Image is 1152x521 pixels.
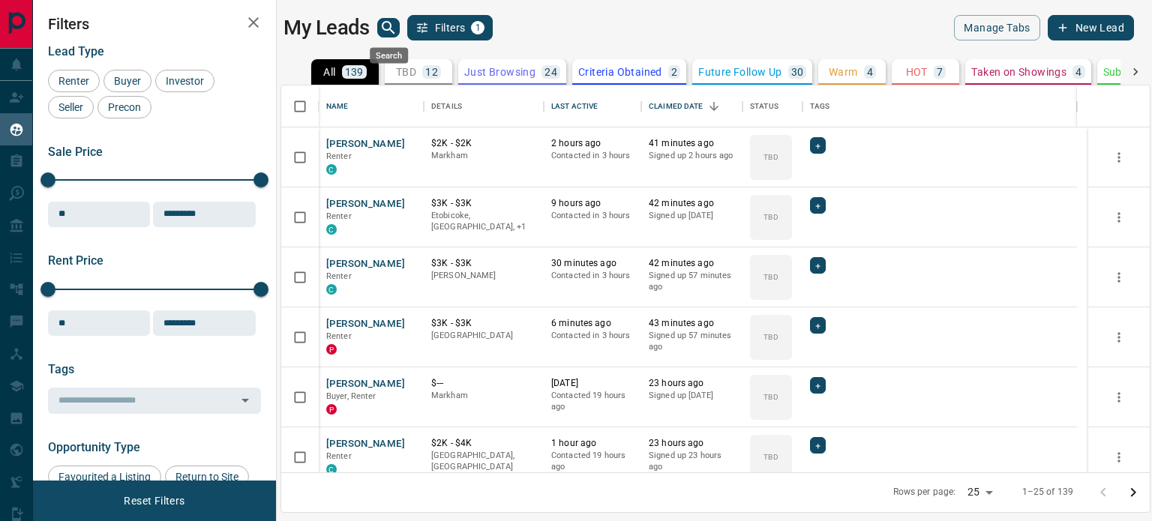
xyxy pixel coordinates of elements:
[893,486,956,499] p: Rows per page:
[551,210,634,222] p: Contacted in 3 hours
[345,67,364,77] p: 139
[48,15,261,33] h2: Filters
[431,330,536,342] p: [GEOGRAPHIC_DATA]
[114,488,194,514] button: Reset Filters
[326,284,337,295] div: condos.ca
[954,15,1039,40] button: Manage Tabs
[649,437,735,450] p: 23 hours ago
[551,317,634,330] p: 6 minutes ago
[815,438,820,453] span: +
[829,67,858,77] p: Warm
[326,451,352,461] span: Renter
[472,22,483,33] span: 1
[326,211,352,221] span: Renter
[551,257,634,270] p: 30 minutes ago
[641,85,742,127] div: Claimed Date
[867,67,873,77] p: 4
[170,471,244,483] span: Return to Site
[763,211,778,223] p: TBD
[810,85,830,127] div: Tags
[649,85,703,127] div: Claimed Date
[551,450,634,473] p: Contacted 19 hours ago
[763,271,778,283] p: TBD
[551,197,634,210] p: 9 hours ago
[431,210,536,233] p: Toronto
[649,137,735,150] p: 41 minutes ago
[1108,386,1130,409] button: more
[1108,266,1130,289] button: more
[961,481,997,503] div: 25
[326,257,405,271] button: [PERSON_NAME]
[319,85,424,127] div: Name
[165,466,249,488] div: Return to Site
[763,391,778,403] p: TBD
[53,75,94,87] span: Renter
[326,137,405,151] button: [PERSON_NAME]
[971,67,1066,77] p: Taken on Showings
[649,390,735,402] p: Signed up [DATE]
[396,67,416,77] p: TBD
[742,85,802,127] div: Status
[544,85,641,127] div: Last Active
[109,75,146,87] span: Buyer
[810,197,826,214] div: +
[815,138,820,153] span: +
[815,258,820,273] span: +
[551,150,634,162] p: Contacted in 3 hours
[53,471,156,483] span: Favourited a Listing
[1108,146,1130,169] button: more
[424,85,544,127] div: Details
[649,197,735,210] p: 42 minutes ago
[1118,478,1148,508] button: Go to next page
[235,390,256,411] button: Open
[810,437,826,454] div: +
[551,437,634,450] p: 1 hour ago
[649,150,735,162] p: Signed up 2 hours ago
[326,344,337,355] div: property.ca
[48,96,94,118] div: Seller
[48,440,140,454] span: Opportunity Type
[649,317,735,330] p: 43 minutes ago
[425,67,438,77] p: 12
[649,330,735,353] p: Signed up 57 minutes ago
[48,44,104,58] span: Lead Type
[791,67,804,77] p: 30
[1108,446,1130,469] button: more
[551,390,634,413] p: Contacted 19 hours ago
[431,450,536,473] p: [GEOGRAPHIC_DATA], [GEOGRAPHIC_DATA]
[1108,206,1130,229] button: more
[1048,15,1134,40] button: New Lead
[431,270,536,282] p: [PERSON_NAME]
[551,270,634,282] p: Contacted in 3 hours
[326,271,352,281] span: Renter
[551,330,634,342] p: Contacted in 3 hours
[326,151,352,161] span: Renter
[323,67,335,77] p: All
[431,150,536,162] p: Markham
[326,377,405,391] button: [PERSON_NAME]
[649,450,735,473] p: Signed up 23 hours ago
[326,404,337,415] div: property.ca
[48,253,103,268] span: Rent Price
[377,18,400,37] button: search button
[407,15,493,40] button: Filters1
[326,317,405,331] button: [PERSON_NAME]
[431,377,536,390] p: $---
[431,85,462,127] div: Details
[649,377,735,390] p: 23 hours ago
[431,390,536,402] p: Markham
[815,198,820,213] span: +
[326,464,337,475] div: condos.ca
[48,362,74,376] span: Tags
[431,257,536,270] p: $3K - $3K
[649,210,735,222] p: Signed up [DATE]
[103,70,151,92] div: Buyer
[326,197,405,211] button: [PERSON_NAME]
[464,67,535,77] p: Just Browsing
[283,16,370,40] h1: My Leads
[48,70,100,92] div: Renter
[810,257,826,274] div: +
[160,75,209,87] span: Investor
[802,85,1077,127] div: Tags
[326,224,337,235] div: condos.ca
